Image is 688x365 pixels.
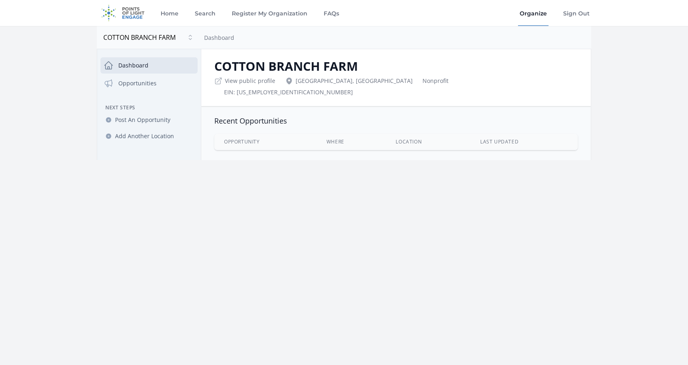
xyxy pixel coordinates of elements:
a: Post An Opportunity [100,113,198,127]
th: Last Updated [470,134,578,150]
div: Nonprofit [422,77,449,85]
a: Dashboard [204,34,234,41]
button: COTTON BRANCH FARM [100,29,198,46]
a: Opportunities [100,75,198,91]
a: View public profile [225,77,275,85]
span: Post An Opportunity [115,116,170,124]
h3: Next Steps [100,104,198,111]
nav: Breadcrumb [204,33,234,42]
th: Where [317,134,386,150]
th: Opportunity [214,134,317,150]
div: [GEOGRAPHIC_DATA], [GEOGRAPHIC_DATA] [285,77,413,85]
span: COTTON BRANCH FARM [103,33,185,42]
span: Add Another Location [115,132,174,140]
div: EIN: [US_EMPLOYER_IDENTIFICATION_NUMBER] [224,88,353,96]
th: Location [386,134,470,150]
h2: COTTON BRANCH FARM [214,59,578,74]
h3: Recent Opportunities [214,116,578,126]
a: Dashboard [100,57,198,74]
a: Add Another Location [100,129,198,143]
